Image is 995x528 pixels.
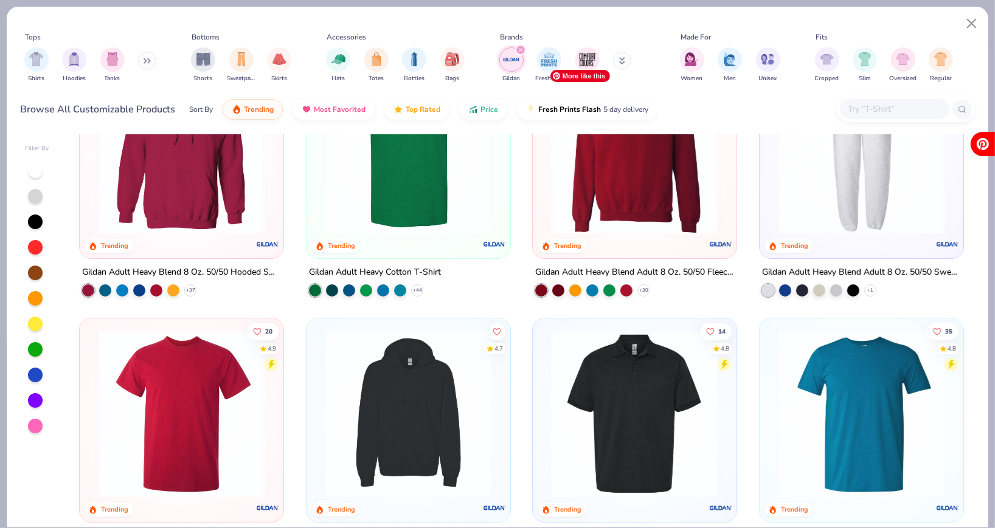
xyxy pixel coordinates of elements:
button: filter button [267,47,291,83]
img: Slim Image [858,52,872,66]
button: filter button [574,47,602,83]
button: filter button [535,47,563,83]
span: + 1 [867,287,873,294]
span: Price [480,105,498,114]
span: Cropped [815,74,839,83]
button: filter button [440,47,465,83]
button: filter button [929,47,953,83]
span: Shirts [28,74,44,83]
div: filter for Bottles [402,47,426,83]
span: Top Rated [406,105,440,114]
div: filter for Slim [853,47,877,83]
button: Like [927,323,959,340]
img: Oversized Image [896,52,910,66]
img: a164e800-7022-4571-a324-30c76f641635 [271,67,450,234]
div: Bottoms [192,32,220,43]
div: filter for Bags [440,47,465,83]
button: filter button [499,47,524,83]
span: Bags [445,74,459,83]
img: Gildan logo [482,232,506,256]
img: trending.gif [232,105,241,114]
span: Women [681,74,703,83]
div: filter for Cropped [815,47,839,83]
img: 1a07cc18-aee9-48c0-bcfb-936d85bd356b [319,331,498,498]
button: filter button [24,47,49,83]
span: Hats [331,74,345,83]
img: 13b9c606-79b1-4059-b439-68fabb1693f9 [772,67,951,234]
div: Fits [816,32,828,43]
img: Men Image [723,52,737,66]
button: filter button [62,47,86,83]
span: Bottles [404,74,425,83]
img: Bottles Image [407,52,421,66]
span: More like this [550,70,610,82]
span: Skirts [271,74,287,83]
span: Tanks [105,74,120,83]
button: Like [488,323,505,340]
div: Made For [681,32,711,43]
div: filter for Hats [326,47,350,83]
div: Browse All Customizable Products [21,102,176,117]
img: Gildan Image [502,50,521,69]
img: Hoodies Image [68,52,81,66]
div: Gildan Adult Heavy Cotton T-Shirt [309,265,441,280]
div: Brands [500,32,523,43]
button: Fresh Prints Flash5 day delivery [517,99,657,120]
button: Price [459,99,507,120]
div: 4.8 [948,344,956,353]
img: Shirts Image [29,52,43,66]
img: 3c1a081b-6ca8-4a00-a3b6-7ee979c43c2b [92,331,271,498]
button: filter button [227,47,255,83]
span: Most Favorited [314,105,366,114]
img: Bags Image [445,52,459,66]
span: 5 day delivery [603,103,648,117]
img: Gildan logo [255,232,280,256]
img: Skirts Image [272,52,286,66]
button: filter button [680,47,704,83]
div: filter for Skirts [267,47,291,83]
span: + 30 [639,287,648,294]
span: + 37 [185,287,195,294]
img: most_fav.gif [302,105,311,114]
img: c7b025ed-4e20-46ac-9c52-55bc1f9f47df [545,67,724,234]
button: filter button [756,47,780,83]
img: Gildan logo [709,232,733,256]
div: filter for Women [680,47,704,83]
div: filter for Tanks [100,47,125,83]
img: e6785b02-7531-4e79-8bbc-21059a1ef67f [497,331,677,498]
img: TopRated.gif [393,105,403,114]
span: Totes [369,74,384,83]
span: 14 [719,328,726,334]
img: db319196-8705-402d-8b46-62aaa07ed94f [319,67,498,234]
input: Try "T-Shirt" [847,102,941,116]
img: Sweatpants Image [235,52,248,66]
img: Gildan logo [935,495,960,519]
img: Fresh Prints Image [540,50,558,69]
img: Regular Image [934,52,948,66]
span: Sweatpants [227,74,255,83]
div: Gildan Adult Heavy Blend Adult 8 Oz. 50/50 Sweatpants [762,265,961,280]
button: Close [960,12,983,35]
button: Most Favorited [293,99,375,120]
img: 01756b78-01f6-4cc6-8d8a-3c30c1a0c8ac [92,67,271,234]
img: Women Image [685,52,699,66]
img: 6e5b4623-b2d7-47aa-a31d-c127d7126a18 [772,331,951,498]
div: filter for Men [718,47,742,83]
img: Gildan logo [935,232,960,256]
div: filter for Totes [364,47,389,83]
img: Gildan logo [709,495,733,519]
img: Gildan logo [482,495,506,519]
div: filter for Oversized [889,47,917,83]
img: Shorts Image [196,52,210,66]
img: Gildan logo [255,495,280,519]
img: Totes Image [370,52,383,66]
div: Gildan Adult Heavy Blend Adult 8 Oz. 50/50 Fleece Crew [535,265,734,280]
span: Gildan [502,74,520,83]
div: filter for Shorts [191,47,215,83]
span: Oversized [889,74,917,83]
button: Like [701,323,732,340]
img: Cropped Image [820,52,834,66]
span: Unisex [759,74,777,83]
div: 4.7 [494,344,503,353]
div: 4.9 [268,344,276,353]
